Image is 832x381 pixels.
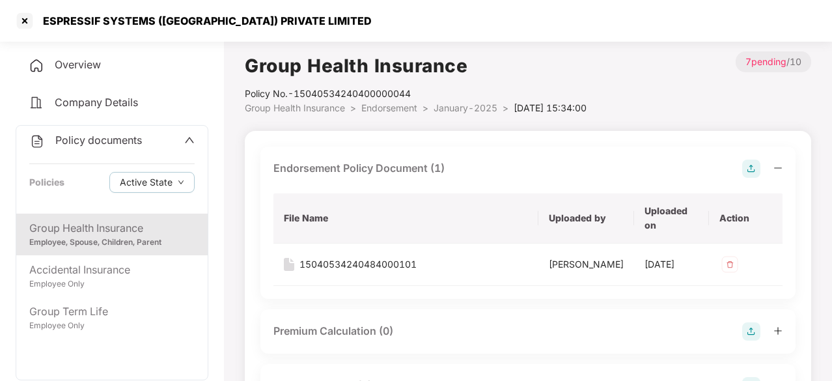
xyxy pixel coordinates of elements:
span: up [184,135,195,145]
div: Employee Only [29,320,195,332]
img: svg+xml;base64,PHN2ZyB4bWxucz0iaHR0cDovL3d3dy53My5vcmcvMjAwMC9zdmciIHdpZHRoPSIyOCIgaGVpZ2h0PSIyOC... [742,160,760,178]
div: Group Health Insurance [29,220,195,236]
th: File Name [273,193,538,244]
div: Endorsement Policy Document (1) [273,160,445,176]
span: Endorsement [361,102,417,113]
img: svg+xml;base64,PHN2ZyB4bWxucz0iaHR0cDovL3d3dy53My5vcmcvMjAwMC9zdmciIHdpZHRoPSIyOCIgaGVpZ2h0PSIyOC... [742,322,760,341]
span: Group Health Insurance [245,102,345,113]
span: > [503,102,508,113]
div: ESPRESSIF SYSTEMS ([GEOGRAPHIC_DATA]) PRIVATE LIMITED [35,14,372,27]
div: 15040534240484000101 [299,257,417,272]
div: Policy No.- 15040534240400000044 [245,87,587,101]
span: Policy documents [55,134,142,147]
span: plus [773,326,783,335]
span: minus [773,163,783,173]
p: / 10 [736,51,811,72]
span: down [178,179,184,186]
div: Employee, Spouse, Children, Parent [29,236,195,249]
span: January-2025 [434,102,497,113]
img: svg+xml;base64,PHN2ZyB4bWxucz0iaHR0cDovL3d3dy53My5vcmcvMjAwMC9zdmciIHdpZHRoPSIzMiIgaGVpZ2h0PSIzMi... [719,254,740,275]
span: > [423,102,428,113]
th: Uploaded on [634,193,709,244]
div: Group Term Life [29,303,195,320]
div: Policies [29,175,64,190]
img: svg+xml;base64,PHN2ZyB4bWxucz0iaHR0cDovL3d3dy53My5vcmcvMjAwMC9zdmciIHdpZHRoPSIyNCIgaGVpZ2h0PSIyNC... [29,95,44,111]
th: Action [709,193,783,244]
img: svg+xml;base64,PHN2ZyB4bWxucz0iaHR0cDovL3d3dy53My5vcmcvMjAwMC9zdmciIHdpZHRoPSIyNCIgaGVpZ2h0PSIyNC... [29,58,44,74]
div: [PERSON_NAME] [549,257,624,272]
img: svg+xml;base64,PHN2ZyB4bWxucz0iaHR0cDovL3d3dy53My5vcmcvMjAwMC9zdmciIHdpZHRoPSIxNiIgaGVpZ2h0PSIyMC... [284,258,294,271]
img: svg+xml;base64,PHN2ZyB4bWxucz0iaHR0cDovL3d3dy53My5vcmcvMjAwMC9zdmciIHdpZHRoPSIyNCIgaGVpZ2h0PSIyNC... [29,134,45,149]
div: Employee Only [29,278,195,290]
h1: Group Health Insurance [245,51,587,80]
span: [DATE] 15:34:00 [514,102,587,113]
th: Uploaded by [538,193,634,244]
div: [DATE] [645,257,699,272]
div: Accidental Insurance [29,262,195,278]
span: Overview [55,58,101,71]
span: Active State [120,175,173,190]
div: Premium Calculation (0) [273,323,393,339]
span: 7 pending [745,56,786,67]
span: Company Details [55,96,138,109]
span: > [350,102,356,113]
button: Active Statedown [109,172,195,193]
